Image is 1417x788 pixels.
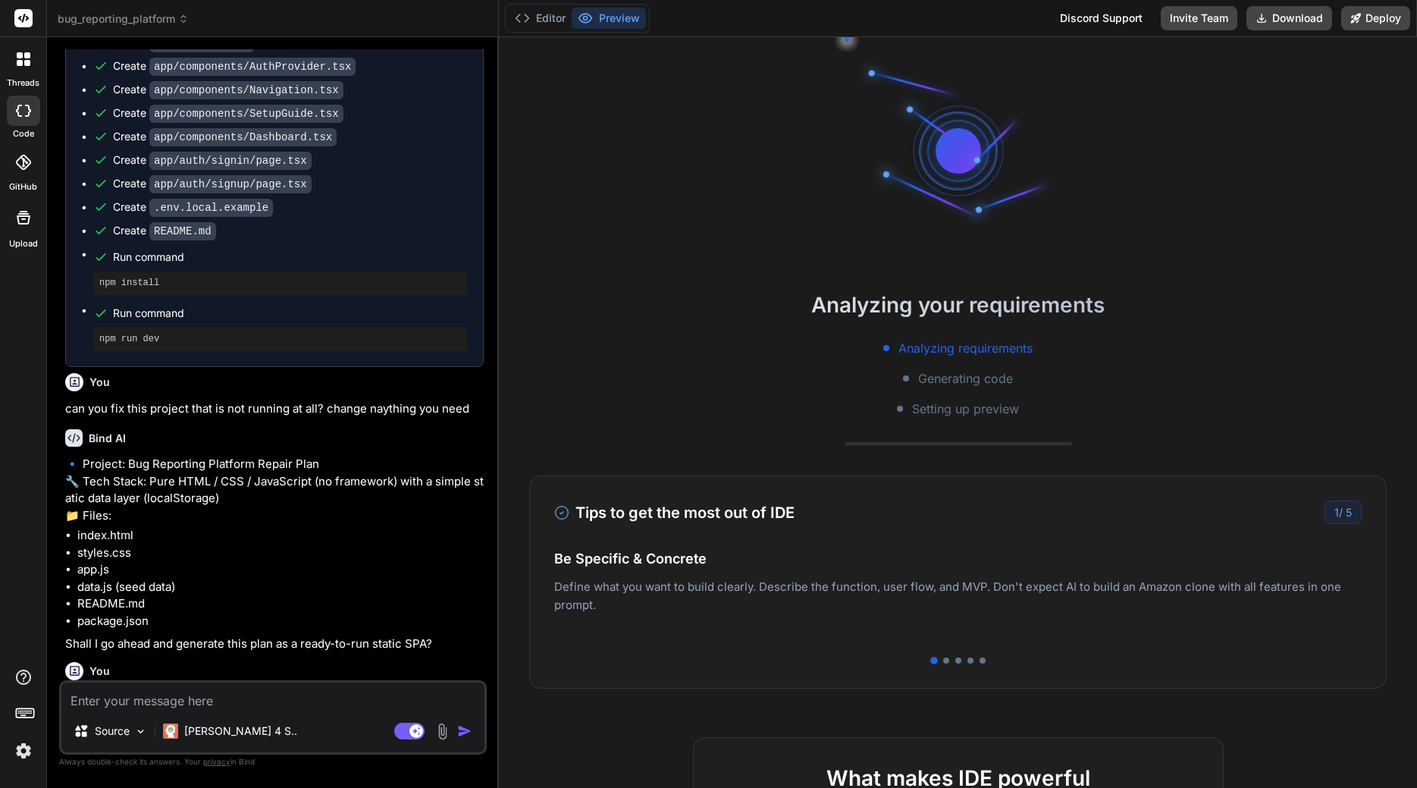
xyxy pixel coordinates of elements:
[65,456,484,524] p: 🔹 Project: Bug Reporting Platform Repair Plan 🔧 Tech Stack: Pure HTML / CSS / JavaScript (no fram...
[149,58,356,76] code: app/components/AuthProvider.tsx
[457,724,472,739] img: icon
[898,339,1033,357] span: Analyzing requirements
[1161,6,1237,30] button: Invite Team
[77,595,484,613] li: README.md
[149,175,312,193] code: app/auth/signup/page.tsx
[184,724,297,739] p: [PERSON_NAME] 4 S..
[499,289,1417,321] h2: Analyzing your requirements
[7,77,39,89] label: threads
[113,199,273,215] div: Create
[65,636,484,653] p: Shall I go ahead and generate this plan as a ready-to-run static SPA?
[1051,6,1152,30] div: Discord Support
[77,545,484,562] li: styles.css
[113,129,337,145] div: Create
[554,501,795,524] h3: Tips to get the most out of IDE
[434,723,451,740] img: attachment
[203,757,230,766] span: privacy
[572,8,646,29] button: Preview
[113,152,312,168] div: Create
[11,738,36,764] img: settings
[113,105,343,121] div: Create
[113,306,468,321] span: Run command
[554,548,1362,569] h4: Be Specific & Concrete
[113,35,254,51] div: Create
[89,375,110,390] h6: You
[89,664,110,679] h6: You
[13,127,34,140] label: code
[113,82,343,98] div: Create
[1325,501,1362,524] div: /
[113,250,468,265] span: Run command
[1346,506,1352,519] span: 5
[65,400,484,418] p: can you fix this project that is not running at all? change naything you need
[58,11,189,27] span: bug_reporting_platform
[59,755,487,769] p: Always double-check its answers. Your in Bind
[9,181,37,193] label: GitHub
[1246,6,1332,30] button: Download
[149,128,337,146] code: app/components/Dashboard.tsx
[163,724,178,739] img: Claude 4 Sonnet
[77,613,484,630] li: package.json
[1341,6,1410,30] button: Deploy
[89,431,126,446] h6: Bind AI
[113,223,216,239] div: Create
[113,58,356,74] div: Create
[149,222,216,240] code: README.md
[99,277,462,289] pre: npm install
[918,369,1013,388] span: Generating code
[77,561,484,579] li: app.js
[149,105,343,123] code: app/components/SetupGuide.tsx
[912,400,1019,418] span: Setting up preview
[77,579,484,596] li: data.js (seed data)
[113,176,312,192] div: Create
[134,725,147,738] img: Pick Models
[1334,506,1339,519] span: 1
[509,8,572,29] button: Editor
[149,152,312,170] code: app/auth/signin/page.tsx
[9,237,38,250] label: Upload
[149,199,273,217] code: .env.local.example
[77,527,484,545] li: index.html
[99,333,462,345] pre: npm run dev
[149,81,343,99] code: app/components/Navigation.tsx
[95,724,130,739] p: Source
